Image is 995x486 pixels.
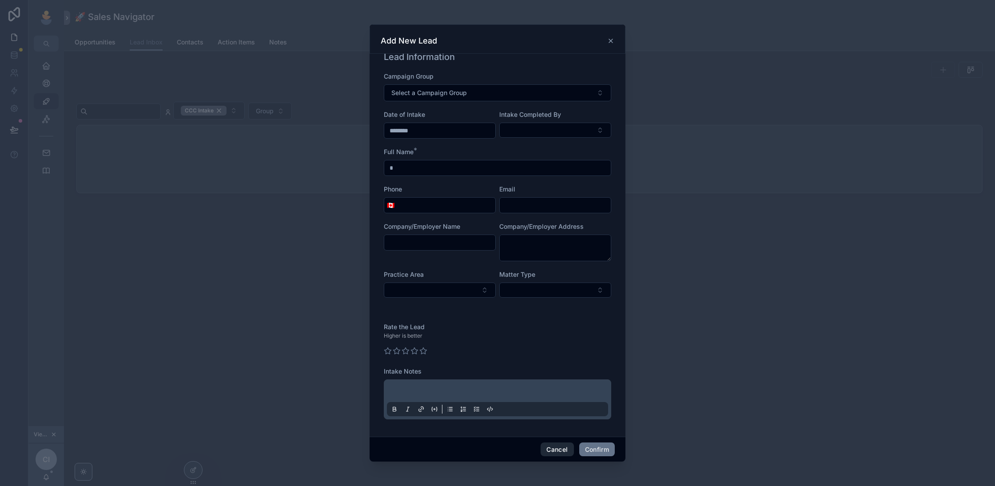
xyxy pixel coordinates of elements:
span: Date of Intake [384,111,425,118]
span: Higher is better [384,332,422,339]
button: Cancel [541,442,573,457]
span: Select a Campaign Group [391,88,467,97]
button: Confirm [579,442,615,457]
span: Company/Employer Address [499,223,584,230]
button: Select Button [384,84,611,101]
h3: Add New Lead [381,36,437,46]
button: Select Button [499,123,611,138]
span: Phone [384,185,402,193]
h1: Lead Information [384,51,455,63]
button: Select Button [384,283,496,298]
span: Intake Completed By [499,111,561,118]
span: 🇨🇦 [387,201,394,210]
button: Select Button [384,197,397,213]
span: Intake Notes [384,367,422,375]
span: Company/Employer Name [384,223,460,230]
span: Campaign Group [384,72,434,80]
button: Select Button [499,283,611,298]
span: Practice Area [384,271,424,278]
span: Rate the Lead [384,323,425,331]
span: Email [499,185,515,193]
span: Matter Type [499,271,535,278]
span: Full Name [384,148,414,155]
